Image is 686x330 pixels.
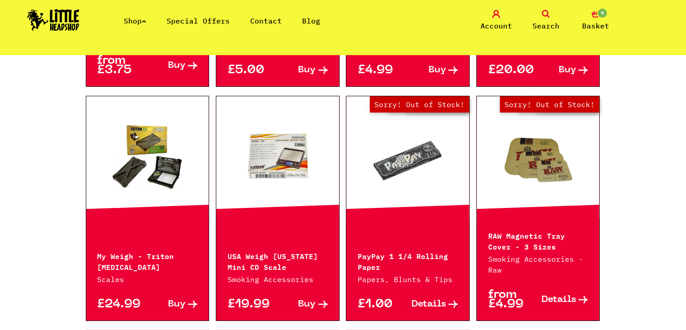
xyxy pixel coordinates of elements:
img: Little Head Shop Logo [27,9,79,31]
p: from £3.75 [98,56,148,75]
a: Out of Stock Hurry! Low Stock Sorry! Out of Stock! [346,112,469,203]
span: Details [541,295,576,305]
p: £20.00 [488,66,538,75]
p: Scales [98,274,198,285]
span: Buy [559,66,576,75]
a: Buy [408,66,458,75]
a: Out of Stock Hurry! Low Stock Sorry! Out of Stock! [477,112,600,203]
p: from £4.99 [488,290,538,309]
p: Smoking Accessories · Raw [488,254,588,275]
span: Buy [299,66,316,75]
a: Buy [278,300,328,309]
a: 0 Basket [573,10,618,31]
p: RAW Magnetic Tray Cover - 3 Sizes [488,230,588,251]
p: Papers, Blunts & Tips [358,274,458,285]
span: Buy [168,300,186,309]
p: My Weigh - Triton [MEDICAL_DATA] [98,250,198,272]
span: Buy [299,300,316,309]
span: Search [532,20,560,31]
a: Blog [302,16,320,25]
p: Smoking Accessories [228,274,328,285]
a: Details [538,290,588,309]
span: Details [411,300,446,309]
span: Sorry! Out of Stock! [370,96,469,113]
p: £5.00 [228,66,278,75]
span: Account [481,20,512,31]
span: Buy [168,61,186,71]
a: Buy [278,66,328,75]
a: Buy [538,66,588,75]
p: PayPay 1 1/4 Rolling Paper [358,250,458,272]
a: Contact [250,16,282,25]
a: Search [523,10,569,31]
a: Buy [147,56,197,75]
p: £4.99 [358,66,408,75]
p: USA Weigh [US_STATE] Mini CD Scale [228,250,328,272]
p: £1.00 [358,300,408,309]
span: Basket [582,20,609,31]
span: Buy [429,66,446,75]
a: Buy [147,300,197,309]
span: Sorry! Out of Stock! [500,96,599,113]
a: Details [408,300,458,309]
a: Shop [124,16,146,25]
p: £19.99 [228,300,278,309]
span: 0 [597,8,608,19]
a: Special Offers [167,16,230,25]
p: £24.99 [98,300,148,309]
